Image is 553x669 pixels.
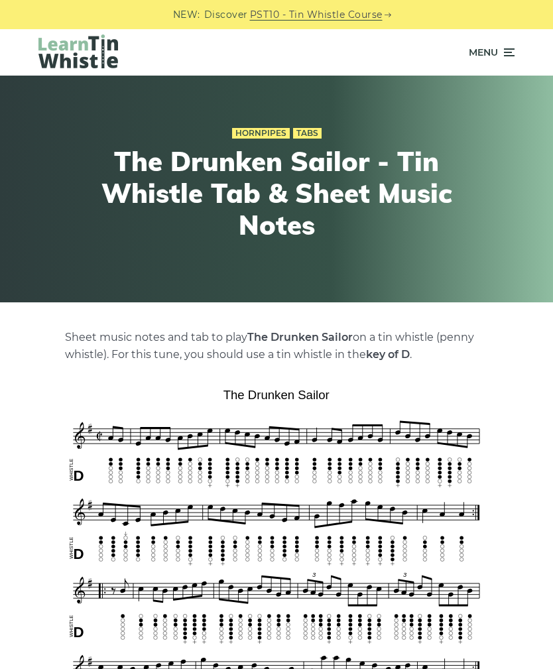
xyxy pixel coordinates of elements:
img: LearnTinWhistle.com [38,34,118,68]
strong: The Drunken Sailor [247,331,353,343]
a: Hornpipes [232,128,290,139]
span: Menu [469,36,498,69]
p: Sheet music notes and tab to play on a tin whistle (penny whistle). For this tune, you should use... [65,329,488,363]
strong: key of D [366,348,410,361]
a: Tabs [293,128,322,139]
h1: The Drunken Sailor - Tin Whistle Tab & Sheet Music Notes [97,145,456,241]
